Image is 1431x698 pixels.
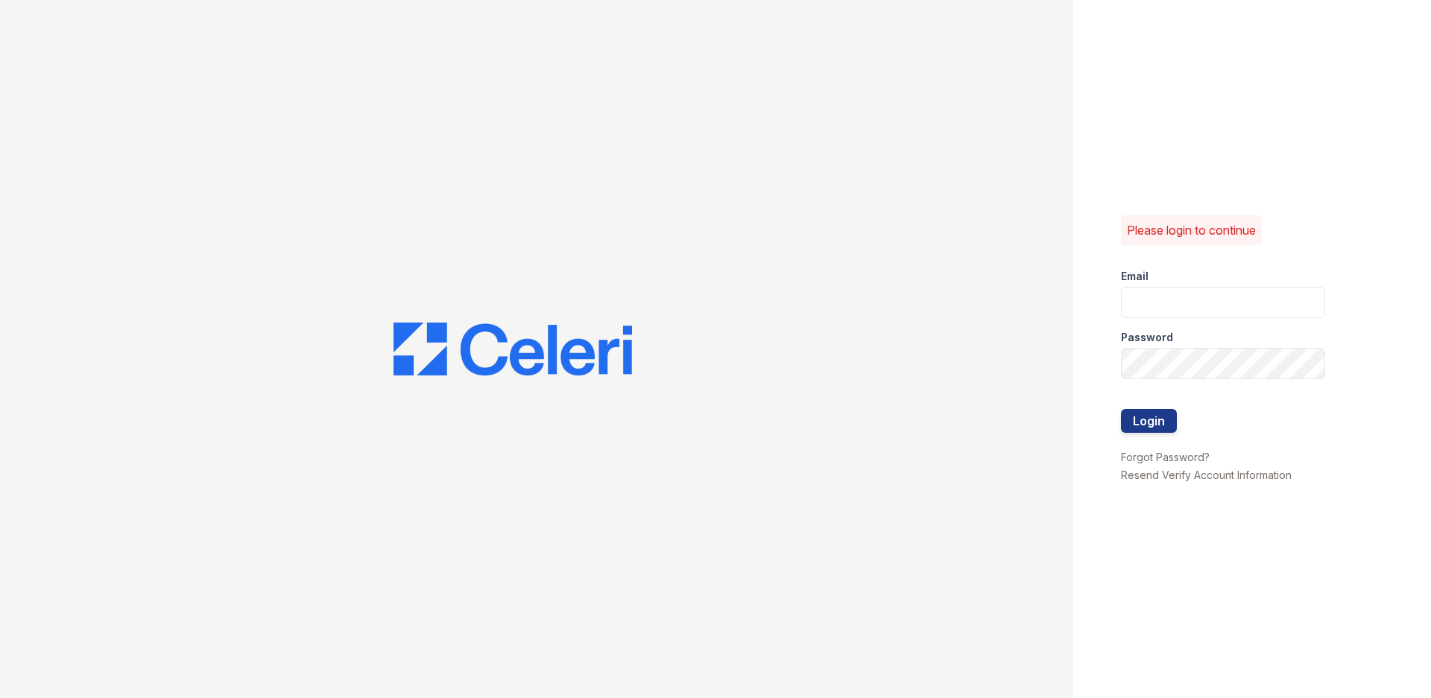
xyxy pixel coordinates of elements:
a: Forgot Password? [1121,451,1210,463]
img: CE_Logo_Blue-a8612792a0a2168367f1c8372b55b34899dd931a85d93a1a3d3e32e68fde9ad4.png [394,323,632,376]
p: Please login to continue [1127,221,1256,239]
a: Resend Verify Account Information [1121,469,1292,481]
label: Email [1121,269,1149,284]
label: Password [1121,330,1173,345]
button: Login [1121,409,1177,433]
